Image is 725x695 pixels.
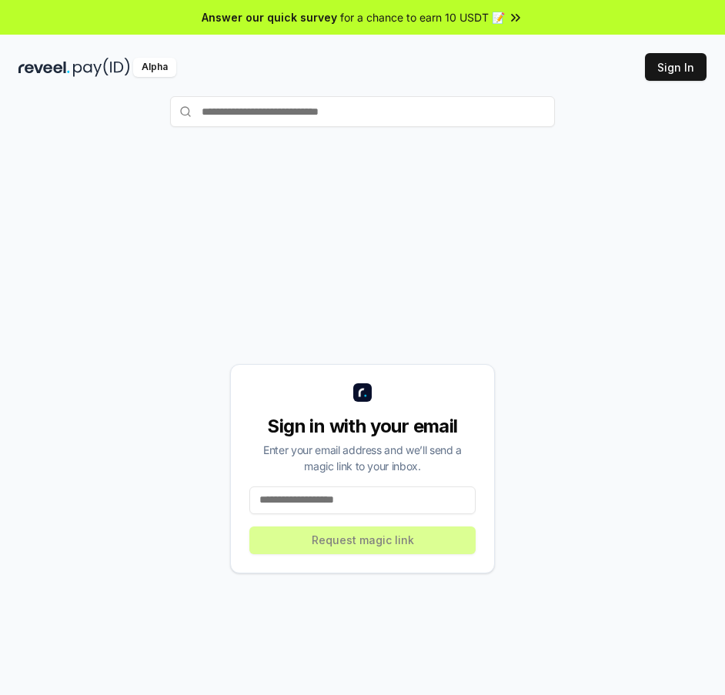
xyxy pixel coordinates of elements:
[133,58,176,77] div: Alpha
[645,53,707,81] button: Sign In
[202,9,337,25] span: Answer our quick survey
[340,9,505,25] span: for a chance to earn 10 USDT 📝
[73,58,130,77] img: pay_id
[18,58,70,77] img: reveel_dark
[249,414,476,439] div: Sign in with your email
[353,383,372,402] img: logo_small
[249,442,476,474] div: Enter your email address and we’ll send a magic link to your inbox.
